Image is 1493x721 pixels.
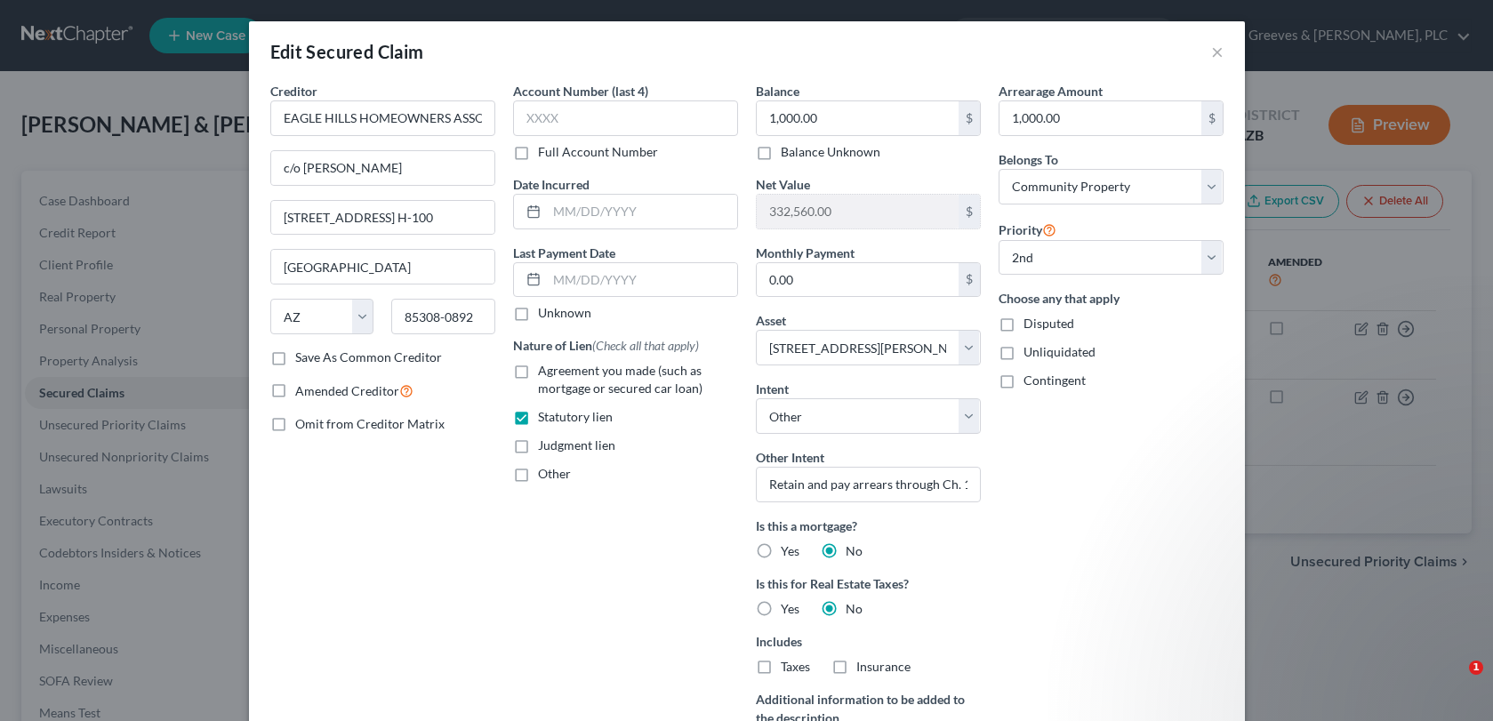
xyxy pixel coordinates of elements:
span: Creditor [270,84,317,99]
input: 0.00 [757,263,959,297]
input: Enter zip... [391,299,495,334]
label: Includes [756,632,981,651]
label: Nature of Lien [513,336,699,355]
span: Contingent [1023,373,1086,388]
label: Account Number (last 4) [513,82,648,100]
div: $ [959,101,980,135]
span: Belongs To [999,152,1058,167]
button: × [1211,41,1224,62]
span: No [846,601,863,616]
input: Search creditor by name... [270,100,495,136]
span: (Check all that apply) [592,338,699,353]
div: $ [959,263,980,297]
span: Omit from Creditor Matrix [295,416,445,431]
input: XXXX [513,100,738,136]
label: Balance Unknown [781,143,880,161]
label: Monthly Payment [756,244,855,262]
input: Enter city... [271,250,494,284]
span: Yes [781,601,799,616]
label: Is this a mortgage? [756,517,981,535]
input: Apt, Suite, etc... [271,201,494,235]
span: Insurance [856,659,911,674]
label: Intent [756,380,789,398]
span: Statutory lien [538,409,613,424]
span: Amended Creditor [295,383,399,398]
label: Unknown [538,304,591,322]
span: Taxes [781,659,810,674]
span: Judgment lien [538,437,615,453]
label: Is this for Real Estate Taxes? [756,574,981,593]
input: Specify... [756,467,981,502]
input: Enter address... [271,151,494,185]
label: Net Value [756,175,810,194]
div: Edit Secured Claim [270,39,424,64]
span: 1 [1469,661,1483,675]
label: Other Intent [756,448,824,467]
label: Full Account Number [538,143,658,161]
span: Agreement you made (such as mortgage or secured car loan) [538,363,702,396]
span: No [846,543,863,558]
span: Other [538,466,571,481]
span: Asset [756,313,786,328]
label: Priority [999,219,1056,240]
label: Last Payment Date [513,244,615,262]
input: MM/DD/YYYY [547,263,737,297]
input: 0.00 [757,101,959,135]
label: Balance [756,82,799,100]
input: 0.00 [999,101,1201,135]
span: Yes [781,543,799,558]
iframe: Intercom live chat [1433,661,1475,703]
span: Disputed [1023,316,1074,331]
label: Save As Common Creditor [295,348,442,366]
input: 0.00 [757,195,959,228]
label: Date Incurred [513,175,590,194]
label: Choose any that apply [999,289,1224,308]
div: $ [959,195,980,228]
label: Arrearage Amount [999,82,1103,100]
div: $ [1201,101,1223,135]
input: MM/DD/YYYY [547,195,737,228]
span: Unliquidated [1023,344,1096,359]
